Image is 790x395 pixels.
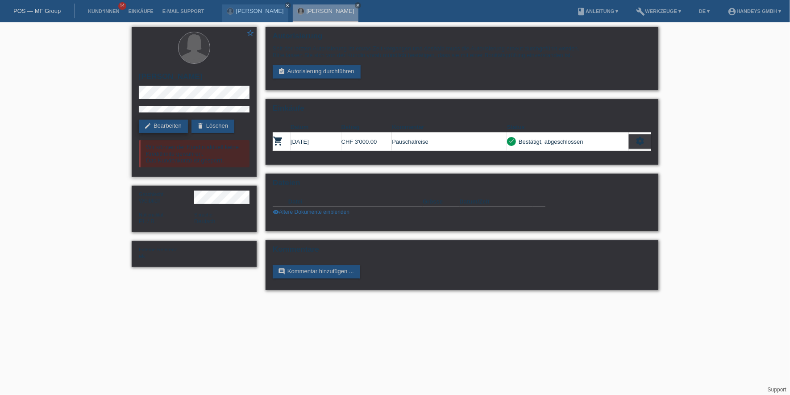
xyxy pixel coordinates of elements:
[273,45,651,58] div: Seit der letzten Autorisierung ist etwas Zeit vergangen und deshalb muss die Autorisierung erneut...
[285,2,291,8] a: close
[246,29,254,38] a: star_border
[139,191,194,204] div: Weiblich
[273,209,279,215] i: visibility
[273,32,651,45] h2: Autorisierung
[507,122,629,133] th: Status
[356,3,360,8] i: close
[423,196,459,207] th: Grösse
[139,120,188,133] a: editBearbeiten
[572,8,623,14] a: bookAnleitung ▾
[139,72,249,86] h2: [PERSON_NAME]
[460,196,533,207] th: Datum/Zeit
[273,104,651,117] h2: Einkäufe
[355,2,361,8] a: close
[392,122,507,133] th: Kommentar
[635,136,645,146] i: settings
[273,209,349,215] a: visibilityÄltere Dokumente einblenden
[636,7,645,16] i: build
[286,3,290,8] i: close
[273,265,360,279] a: commentKommentar hinzufügen ...
[723,8,786,14] a: account_circleHandeys GmbH ▾
[236,8,284,14] a: [PERSON_NAME]
[273,179,651,192] h2: Dateien
[392,133,507,151] td: Pauschalreise
[139,246,194,259] div: ek
[291,133,341,151] td: [DATE]
[307,8,354,14] a: [PERSON_NAME]
[341,133,392,151] td: CHF 3'000.00
[144,122,151,129] i: edit
[158,8,209,14] a: E-Mail Support
[197,122,204,129] i: delete
[728,7,736,16] i: account_circle
[139,191,163,197] span: Geschlecht
[291,122,341,133] th: Datum
[124,8,158,14] a: Einkäufe
[768,387,786,393] a: Support
[516,137,583,146] div: Bestätigt, abgeschlossen
[139,140,249,167] div: Wir können der Kundin aktuell keine Kreditlimite gewähren. Das Kundenkonto ist gesperrt.
[341,122,392,133] th: Betrag
[288,196,423,207] th: Datei
[191,120,234,133] a: deleteLöschen
[577,7,586,16] i: book
[139,212,163,217] span: Nationalität
[273,136,283,146] i: POSP00002160
[139,218,154,225] span: Polen / B / 11.08.2019
[83,8,124,14] a: Kund*innen
[694,8,714,14] a: DE ▾
[273,245,651,258] h2: Kommentare
[13,8,61,14] a: POS — MF Group
[139,247,177,252] span: Externe Referenz
[273,65,361,79] a: assignment_turned_inAutorisierung durchführen
[246,29,254,37] i: star_border
[632,8,686,14] a: buildWerkzeuge ▾
[278,268,285,275] i: comment
[194,218,216,225] span: Deutsch
[278,68,285,75] i: assignment_turned_in
[118,2,126,10] span: 14
[194,212,212,217] span: Sprache
[508,138,515,144] i: check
